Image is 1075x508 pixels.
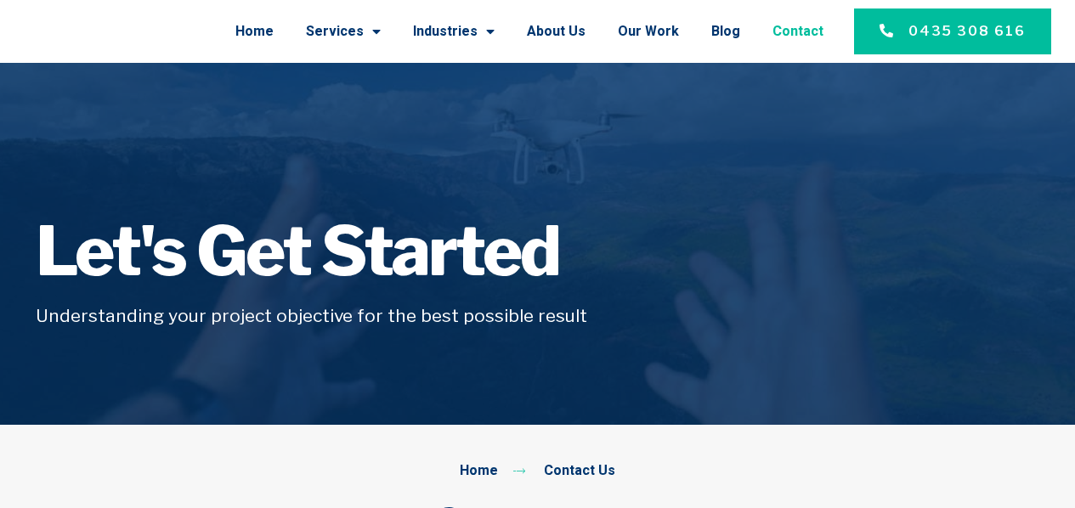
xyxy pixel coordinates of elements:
[20,15,172,48] img: Final-Logo copy
[540,460,615,483] span: Contact Us
[908,21,1026,42] span: 0435 308 616
[711,9,740,54] a: Blog
[527,9,586,54] a: About Us
[235,9,274,54] a: Home
[618,9,679,54] a: Our Work
[854,8,1051,54] a: 0435 308 616
[189,9,823,54] nav: Menu
[460,460,498,483] span: Home
[36,302,1039,330] h5: Understanding your project objective for the best possible result
[306,9,381,54] a: Services
[772,9,823,54] a: Contact
[413,9,495,54] a: Industries
[36,217,1039,285] h1: Let's Get Started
